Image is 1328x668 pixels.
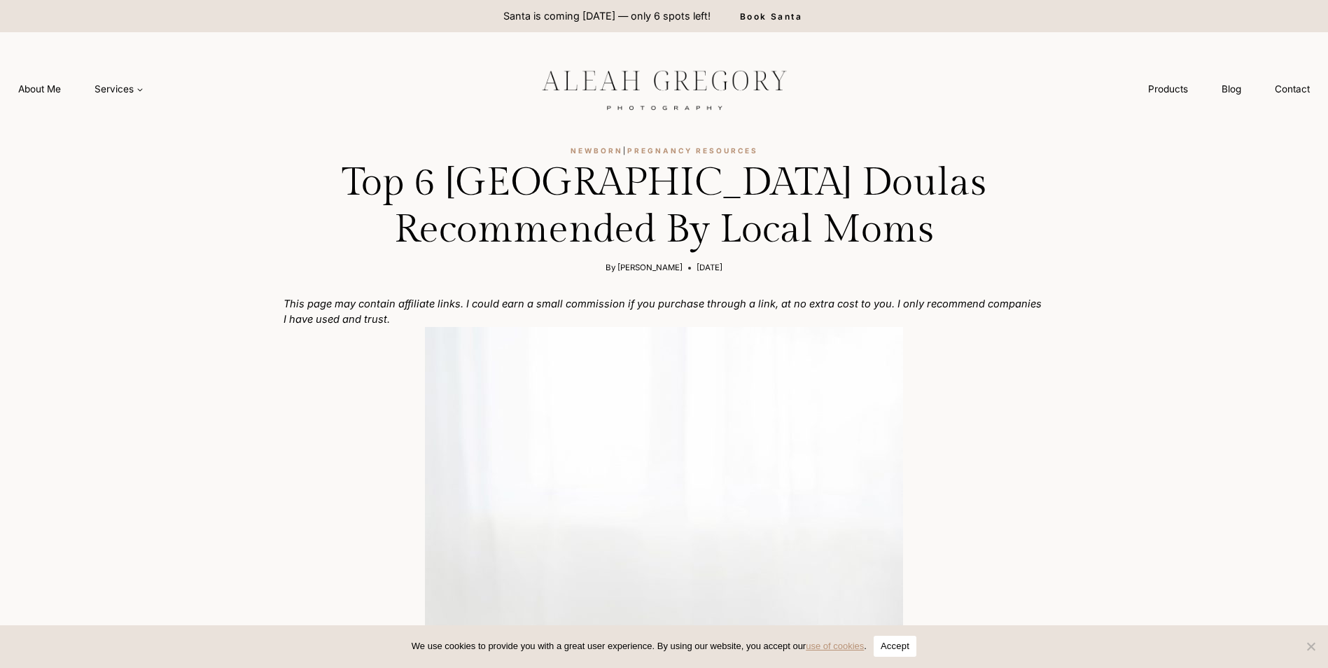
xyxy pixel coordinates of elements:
span: | [571,146,758,155]
a: Blog [1205,76,1258,102]
span: Services [95,82,144,96]
p: Santa is coming [DATE] — only 6 spots left! [503,8,711,24]
a: use of cookies [806,641,864,651]
a: Contact [1258,76,1327,102]
button: Accept [874,636,916,657]
span: We use cookies to provide you with a great user experience. By using our website, you accept our . [412,639,867,653]
nav: Primary [1,76,160,102]
a: Pregnancy Resources [627,146,758,155]
nav: Secondary [1131,76,1327,102]
a: About Me [1,76,78,102]
span: No [1303,639,1317,653]
h1: Top 6 [GEOGRAPHIC_DATA] Doulas Recommended by Local Moms [284,160,1045,253]
img: aleah gregory logo [507,60,822,118]
time: [DATE] [697,262,722,274]
a: Products [1131,76,1205,102]
a: [PERSON_NAME] [617,263,683,272]
span: By [606,262,615,274]
em: This page may contain affiliate links. I could earn a small commission if you purchase through a ... [284,298,1042,326]
a: Services [78,76,160,102]
a: Newborn [571,146,623,155]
